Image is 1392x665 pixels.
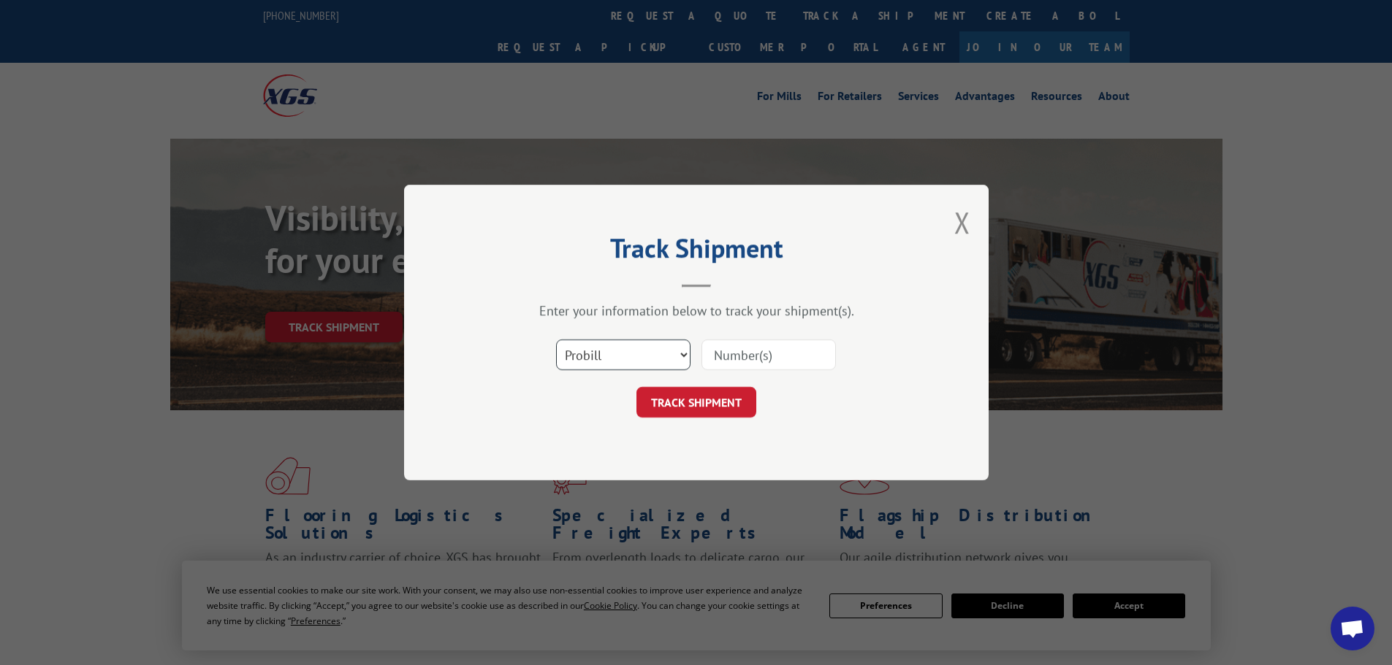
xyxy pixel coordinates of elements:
[477,238,916,266] h2: Track Shipment
[477,302,916,319] div: Enter your information below to track your shipment(s).
[701,339,836,370] input: Number(s)
[954,203,970,242] button: Close modal
[636,387,756,418] button: TRACK SHIPMENT
[1331,607,1374,650] div: Open chat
